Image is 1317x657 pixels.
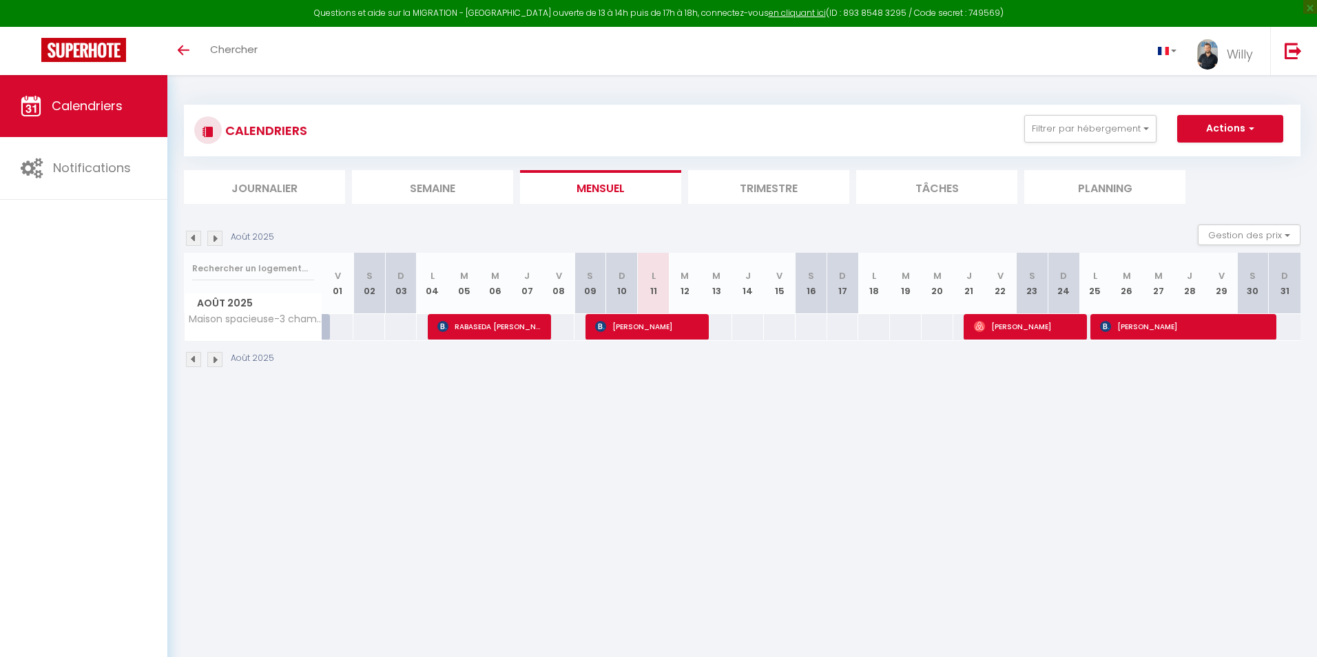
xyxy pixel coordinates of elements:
[352,170,513,204] li: Semaine
[1281,269,1288,282] abbr: D
[417,253,448,314] th: 04
[437,313,543,340] span: RABASEDA [PERSON_NAME]
[776,269,782,282] abbr: V
[210,42,258,56] span: Chercher
[769,7,826,19] a: en cliquant ici
[397,269,404,282] abbr: D
[448,253,480,314] th: 05
[985,253,1017,314] th: 22
[335,269,341,282] abbr: V
[53,159,131,176] span: Notifications
[587,269,593,282] abbr: S
[974,313,1079,340] span: [PERSON_NAME]
[511,253,543,314] th: 07
[619,269,625,282] abbr: D
[1024,170,1185,204] li: Planning
[1237,253,1269,314] th: 30
[1100,313,1269,340] span: [PERSON_NAME]
[520,170,681,204] li: Mensuel
[52,97,123,114] span: Calendriers
[192,256,314,281] input: Rechercher un logement...
[1177,115,1283,143] button: Actions
[872,269,876,282] abbr: L
[184,170,345,204] li: Journalier
[480,253,512,314] th: 06
[231,231,274,244] p: Août 2025
[431,269,435,282] abbr: L
[1079,253,1111,314] th: 25
[922,253,953,314] th: 20
[902,269,910,282] abbr: M
[1249,269,1256,282] abbr: S
[187,314,324,324] span: Maison spacieuse-3 chambres-jardin-parking privé
[997,269,1004,282] abbr: V
[1227,45,1253,63] span: Willy
[385,253,417,314] th: 03
[543,253,574,314] th: 08
[41,38,126,62] img: Super Booking
[1198,225,1300,245] button: Gestion des prix
[1197,39,1218,70] img: ...
[1029,269,1035,282] abbr: S
[856,170,1017,204] li: Tâches
[1205,253,1237,314] th: 29
[222,115,307,146] h3: CALENDRIERS
[669,253,701,314] th: 12
[1048,253,1079,314] th: 24
[595,313,701,340] span: [PERSON_NAME]
[556,269,562,282] abbr: V
[701,253,732,314] th: 13
[1024,115,1157,143] button: Filtrer par hébergement
[1187,269,1192,282] abbr: J
[933,269,942,282] abbr: M
[808,269,814,282] abbr: S
[745,269,751,282] abbr: J
[681,269,689,282] abbr: M
[732,253,764,314] th: 14
[606,253,638,314] th: 10
[1143,253,1174,314] th: 27
[839,269,846,282] abbr: D
[491,269,499,282] abbr: M
[858,253,890,314] th: 18
[231,352,274,365] p: Août 2025
[712,269,720,282] abbr: M
[353,253,385,314] th: 02
[1219,269,1225,282] abbr: V
[1269,253,1300,314] th: 31
[890,253,922,314] th: 19
[574,253,606,314] th: 09
[796,253,827,314] th: 16
[322,253,354,314] th: 01
[524,269,530,282] abbr: J
[1174,253,1205,314] th: 28
[827,253,859,314] th: 17
[1154,269,1163,282] abbr: M
[764,253,796,314] th: 15
[1016,253,1048,314] th: 23
[688,170,849,204] li: Trimestre
[1123,269,1131,282] abbr: M
[1111,253,1143,314] th: 26
[366,269,373,282] abbr: S
[1060,269,1067,282] abbr: D
[1285,42,1302,59] img: logout
[185,293,322,313] span: Août 2025
[652,269,656,282] abbr: L
[953,253,985,314] th: 21
[966,269,972,282] abbr: J
[200,27,268,75] a: Chercher
[460,269,468,282] abbr: M
[1093,269,1097,282] abbr: L
[1187,27,1270,75] a: ... Willy
[638,253,670,314] th: 11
